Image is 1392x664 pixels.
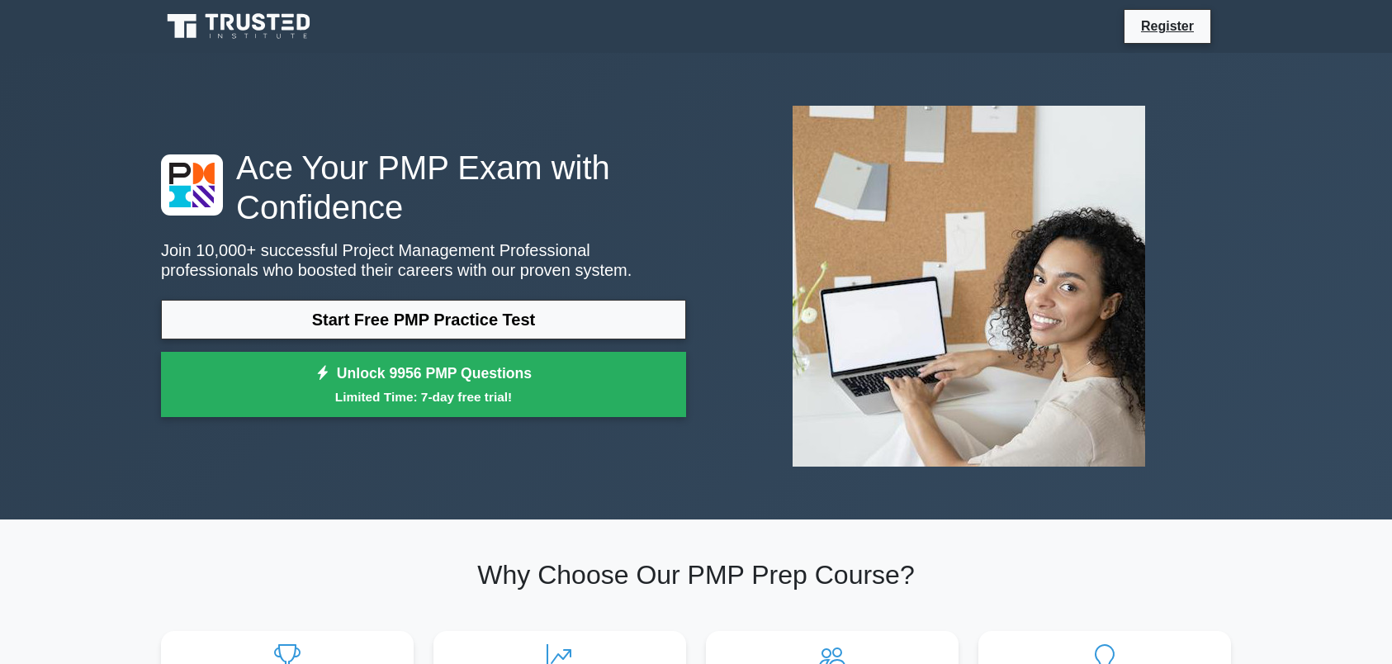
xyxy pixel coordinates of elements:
h1: Ace Your PMP Exam with Confidence [161,148,686,227]
a: Register [1131,16,1204,36]
h2: Why Choose Our PMP Prep Course? [161,559,1231,590]
a: Start Free PMP Practice Test [161,300,686,339]
p: Join 10,000+ successful Project Management Professional professionals who boosted their careers w... [161,240,686,280]
a: Unlock 9956 PMP QuestionsLimited Time: 7-day free trial! [161,352,686,418]
small: Limited Time: 7-day free trial! [182,387,665,406]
